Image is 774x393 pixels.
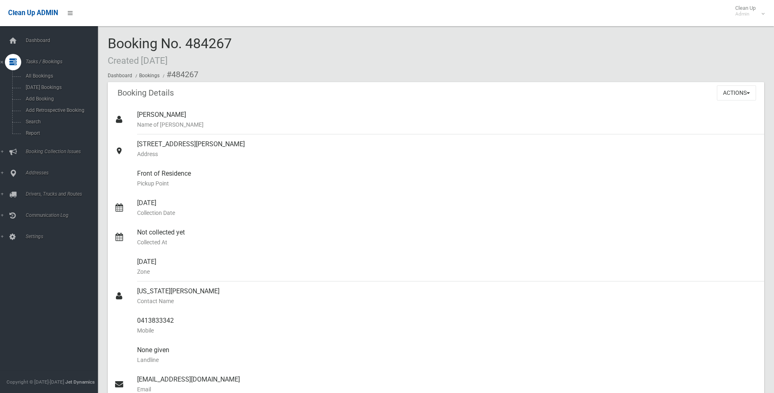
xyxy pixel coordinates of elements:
[731,5,764,17] span: Clean Up
[23,234,104,239] span: Settings
[137,326,758,335] small: Mobile
[108,73,132,78] a: Dashboard
[23,59,104,65] span: Tasks / Bookings
[23,149,104,154] span: Booking Collection Issues
[23,212,104,218] span: Communication Log
[137,296,758,306] small: Contact Name
[23,130,97,136] span: Report
[23,119,97,125] span: Search
[7,379,64,385] span: Copyright © [DATE]-[DATE]
[137,193,758,223] div: [DATE]
[23,85,97,90] span: [DATE] Bookings
[137,164,758,193] div: Front of Residence
[137,208,758,218] small: Collection Date
[139,73,160,78] a: Bookings
[137,281,758,311] div: [US_STATE][PERSON_NAME]
[108,85,184,101] header: Booking Details
[137,120,758,130] small: Name of [PERSON_NAME]
[137,340,758,370] div: None given
[23,170,104,176] span: Addresses
[23,191,104,197] span: Drivers, Trucks and Routes
[137,267,758,277] small: Zone
[65,379,95,385] strong: Jet Dynamics
[23,96,97,102] span: Add Booking
[8,9,58,17] span: Clean Up ADMIN
[137,355,758,365] small: Landline
[735,11,756,17] small: Admin
[137,105,758,134] div: [PERSON_NAME]
[137,252,758,281] div: [DATE]
[161,67,198,82] li: #484267
[108,35,232,67] span: Booking No. 484267
[137,237,758,247] small: Collected At
[137,179,758,188] small: Pickup Point
[137,311,758,340] div: 0413833342
[137,223,758,252] div: Not collected yet
[23,73,97,79] span: All Bookings
[137,134,758,164] div: [STREET_ADDRESS][PERSON_NAME]
[108,55,168,66] small: Created [DATE]
[717,85,756,100] button: Actions
[137,149,758,159] small: Address
[23,107,97,113] span: Add Retrospective Booking
[23,38,104,43] span: Dashboard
